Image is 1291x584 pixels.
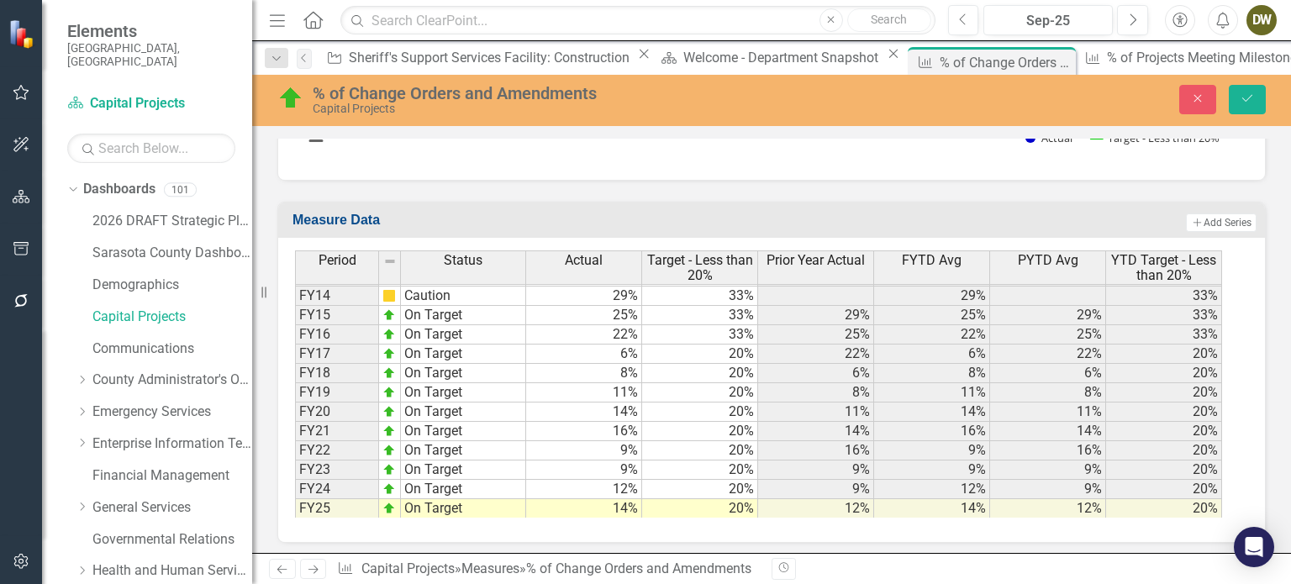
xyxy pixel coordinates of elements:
[4,4,947,45] p: For FY25, Capital Projects processed approximately 51 contracts. Of those 51, 7 unplanned change ...
[8,18,39,49] img: ClearPoint Strategy
[401,422,526,441] td: On Target
[990,460,1106,480] td: 9%
[874,460,990,480] td: 9%
[92,244,252,263] a: Sarasota County Dashboard
[461,560,519,576] a: Measures
[526,499,642,518] td: 14%
[683,47,883,68] div: Welcome - Department Snapshot
[642,364,758,383] td: 20%
[874,306,990,325] td: 25%
[401,287,526,306] td: Caution
[642,460,758,480] td: 20%
[382,405,396,418] img: zOikAAAAAElFTkSuQmCC
[92,466,252,486] a: Financial Management
[758,422,874,441] td: 14%
[1106,422,1222,441] td: 20%
[92,339,252,359] a: Communications
[401,441,526,460] td: On Target
[382,463,396,476] img: zOikAAAAAElFTkSuQmCC
[940,52,1072,73] div: % of Change Orders and Amendments
[1109,253,1218,282] span: YTD Target - Less than 20%
[1106,325,1222,345] td: 33%
[337,560,759,579] div: » »
[1106,480,1222,499] td: 20%
[292,213,825,228] h3: Measure Data
[313,103,825,115] div: Capital Projects
[642,480,758,499] td: 20%
[313,84,825,103] div: % of Change Orders and Amendments
[401,345,526,364] td: On Target
[92,498,252,518] a: General Services
[874,499,990,518] td: 14%
[874,383,990,402] td: 11%
[990,383,1106,402] td: 8%
[401,460,526,480] td: On Target
[349,47,634,68] div: Sheriff's Support Services Facility: Construction
[295,364,379,383] td: FY18
[401,480,526,499] td: On Target
[526,560,751,576] div: % of Change Orders and Amendments
[526,306,642,325] td: 25%
[526,287,642,306] td: 29%
[990,306,1106,325] td: 29%
[92,402,252,422] a: Emergency Services
[382,289,396,303] img: cBAA0RP0Y6D5n+AAAAAElFTkSuQmCC
[526,345,642,364] td: 6%
[874,422,990,441] td: 16%
[902,253,962,268] span: FYTD Avg
[277,85,304,112] img: On Target
[361,560,455,576] a: Capital Projects
[526,460,642,480] td: 9%
[758,402,874,422] td: 11%
[383,255,397,268] img: 8DAGhfEEPCf229AAAAAElFTkSuQmCC
[874,345,990,364] td: 6%
[1186,213,1257,232] button: Add Series
[642,287,758,306] td: 33%
[1106,345,1222,364] td: 20%
[382,502,396,515] img: zOikAAAAAElFTkSuQmCC
[92,561,252,581] a: Health and Human Services
[990,345,1106,364] td: 22%
[1106,499,1222,518] td: 20%
[1106,402,1222,422] td: 20%
[340,6,935,35] input: Search ClearPoint...
[874,402,990,422] td: 14%
[990,480,1106,499] td: 9%
[401,325,526,345] td: On Target
[990,402,1106,422] td: 11%
[642,441,758,460] td: 20%
[319,253,356,268] span: Period
[1246,5,1277,35] div: DW
[295,287,379,306] td: FY14
[295,441,379,460] td: FY22
[382,444,396,457] img: zOikAAAAAElFTkSuQmCC
[401,383,526,402] td: On Target
[92,276,252,295] a: Demographics
[401,499,526,518] td: On Target
[642,306,758,325] td: 33%
[92,308,252,327] a: Capital Projects
[847,8,931,32] button: Search
[526,422,642,441] td: 16%
[871,13,907,26] span: Search
[758,499,874,518] td: 12%
[382,424,396,438] img: zOikAAAAAElFTkSuQmCC
[382,347,396,360] img: zOikAAAAAElFTkSuQmCC
[642,383,758,402] td: 20%
[164,182,197,197] div: 101
[382,328,396,341] img: zOikAAAAAElFTkSuQmCC
[758,325,874,345] td: 25%
[642,422,758,441] td: 20%
[1106,287,1222,306] td: 33%
[92,434,252,454] a: Enterprise Information Technology
[874,287,990,306] td: 29%
[526,402,642,422] td: 14%
[92,530,252,550] a: Governmental Relations
[758,306,874,325] td: 29%
[758,480,874,499] td: 9%
[92,212,252,231] a: 2026 DRAFT Strategic Plan
[983,5,1113,35] button: Sep-25
[401,364,526,383] td: On Target
[990,422,1106,441] td: 14%
[874,441,990,460] td: 9%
